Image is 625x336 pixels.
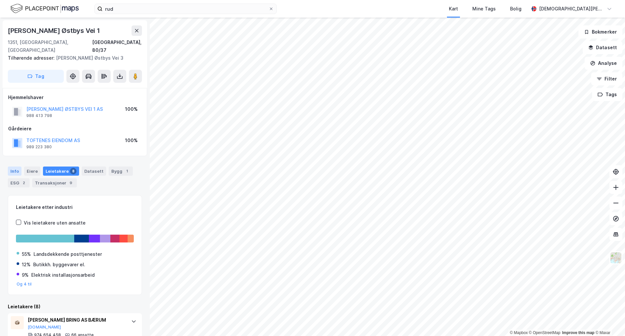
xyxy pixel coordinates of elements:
[8,55,56,61] span: Tilhørende adresser:
[449,5,458,13] div: Kart
[31,271,95,279] div: Elektrisk installasjonsarbeid
[539,5,604,13] div: [DEMOGRAPHIC_DATA][PERSON_NAME]
[28,316,125,324] div: [PERSON_NAME] BRING AS BÆRUM
[17,282,32,287] button: Og 4 til
[21,180,27,186] div: 2
[585,57,622,70] button: Analyse
[124,168,130,174] div: 1
[591,72,622,85] button: Filter
[592,305,625,336] div: Kontrollprogram for chat
[28,325,61,330] button: [DOMAIN_NAME]
[34,250,102,258] div: Landsdekkende posttjenester
[8,25,101,36] div: [PERSON_NAME] Østbys Vei 1
[578,25,622,38] button: Bokmerker
[529,330,561,335] a: OpenStreetMap
[562,330,594,335] a: Improve this map
[583,41,622,54] button: Datasett
[592,88,622,101] button: Tags
[22,261,31,269] div: 12%
[22,250,31,258] div: 55%
[8,94,142,101] div: Hjemmelshaver
[70,168,76,174] div: 8
[26,144,52,150] div: 989 223 380
[33,261,85,269] div: Butikkh. byggevarer el.
[92,38,142,54] div: [GEOGRAPHIC_DATA], 80/37
[610,252,622,264] img: Z
[472,5,496,13] div: Mine Tags
[8,125,142,133] div: Gårdeiere
[26,113,52,118] div: 988 413 798
[109,167,133,176] div: Bygg
[8,70,64,83] button: Tag
[43,167,79,176] div: Leietakere
[24,167,40,176] div: Eiere
[125,137,138,144] div: 100%
[8,303,142,311] div: Leietakere (8)
[125,105,138,113] div: 100%
[510,330,528,335] a: Mapbox
[8,54,137,62] div: [PERSON_NAME] Østbys Vei 3
[8,38,92,54] div: 1351, [GEOGRAPHIC_DATA], [GEOGRAPHIC_DATA]
[16,203,134,211] div: Leietakere etter industri
[82,167,106,176] div: Datasett
[103,4,269,14] input: Søk på adresse, matrikkel, gårdeiere, leietakere eller personer
[592,305,625,336] iframe: Chat Widget
[68,180,74,186] div: 9
[8,178,30,187] div: ESG
[510,5,521,13] div: Bolig
[8,167,21,176] div: Info
[10,3,79,14] img: logo.f888ab2527a4732fd821a326f86c7f29.svg
[24,219,86,227] div: Vis leietakere uten ansatte
[32,178,77,187] div: Transaksjoner
[22,271,29,279] div: 9%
